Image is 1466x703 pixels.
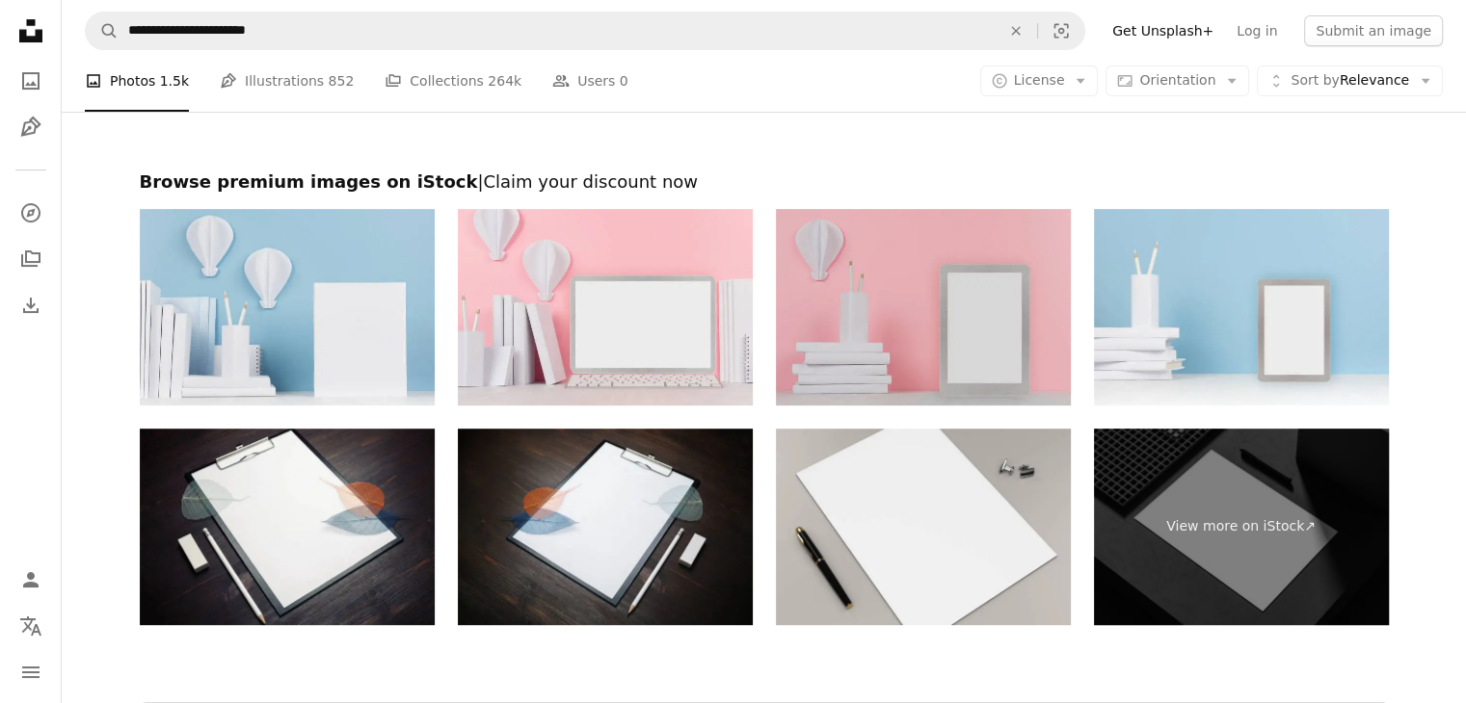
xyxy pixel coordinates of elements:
[620,70,628,91] span: 0
[12,653,50,691] button: Menu
[488,70,521,91] span: 264k
[12,607,50,645] button: Language
[1291,72,1339,88] span: Sort by
[1106,65,1249,96] button: Orientation
[1257,65,1443,96] button: Sort byRelevance
[458,429,753,625] img: Blank stationery template
[12,560,50,599] a: Log in / Sign up
[12,194,50,232] a: Explore
[329,70,355,91] span: 852
[477,171,698,192] span: | Claim your discount now
[1014,72,1065,88] span: License
[12,240,50,278] a: Collections
[12,62,50,100] a: Photos
[140,170,1389,194] h2: Browse premium images on iStock
[1101,15,1225,46] a: Get Unsplash+
[1038,13,1084,49] button: Visual search
[1094,209,1389,405] img: Creative mock up back to school - white stationery, blank tablet touch computer on soft blue back...
[1291,71,1409,91] span: Relevance
[86,13,119,49] button: Search Unsplash
[140,429,435,625] img: Clipboard, paper, pencil, eraser
[385,50,521,112] a: Collections 264k
[220,50,354,112] a: Illustrations 852
[776,209,1071,405] img: Creative mock up back to school - white stationery, blank tablet touch computer and decorative ho...
[12,108,50,146] a: Illustrations
[552,50,628,112] a: Users 0
[12,286,50,325] a: Download History
[12,12,50,54] a: Home — Unsplash
[85,12,1085,50] form: Find visuals sitewide
[458,209,753,405] img: Creative mock up back to school - white stationery, blank laptop computer and decorative hot air ...
[980,65,1099,96] button: License
[995,13,1037,49] button: Clear
[1304,15,1443,46] button: Submit an image
[1139,72,1215,88] span: Orientation
[1225,15,1289,46] a: Log in
[776,429,1071,625] img: blank paper and black pen
[140,209,435,405] img: Creative mock up back to school - white stationery, blank blank paper and hot air balloons origam...
[1094,429,1389,625] a: View more on iStock↗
